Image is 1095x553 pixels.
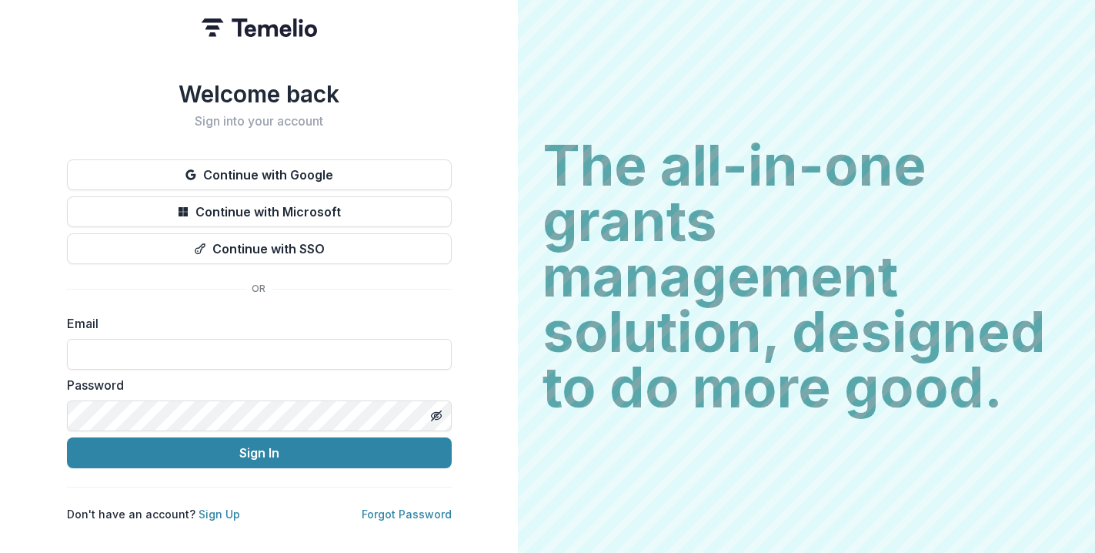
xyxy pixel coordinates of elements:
p: Don't have an account? [67,506,240,522]
button: Sign In [67,437,452,468]
button: Continue with SSO [67,233,452,264]
label: Email [67,314,442,333]
img: Temelio [202,18,317,37]
button: Continue with Microsoft [67,196,452,227]
button: Continue with Google [67,159,452,190]
a: Forgot Password [362,508,452,521]
h1: Welcome back [67,80,452,108]
a: Sign Up [199,508,240,521]
label: Password [67,376,442,394]
button: Toggle password visibility [424,404,449,428]
h2: Sign into your account [67,114,452,129]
